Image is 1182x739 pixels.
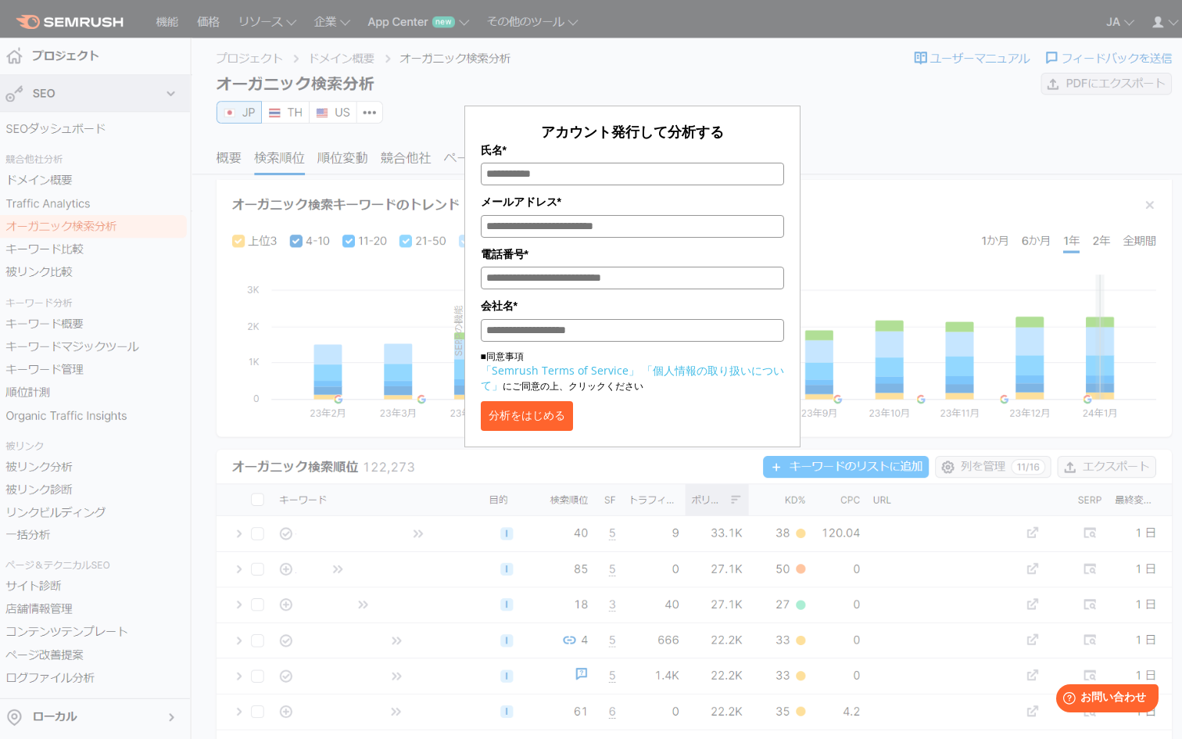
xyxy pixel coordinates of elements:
[481,363,784,393] a: 「個人情報の取り扱いについて」
[1043,678,1165,722] iframe: Help widget launcher
[481,350,784,393] p: ■同意事項 にご同意の上、クリックください
[481,401,573,431] button: 分析をはじめる
[481,363,639,378] a: 「Semrush Terms of Service」
[481,193,784,210] label: メールアドレス*
[541,122,724,141] span: アカウント発行して分析する
[481,246,784,263] label: 電話番号*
